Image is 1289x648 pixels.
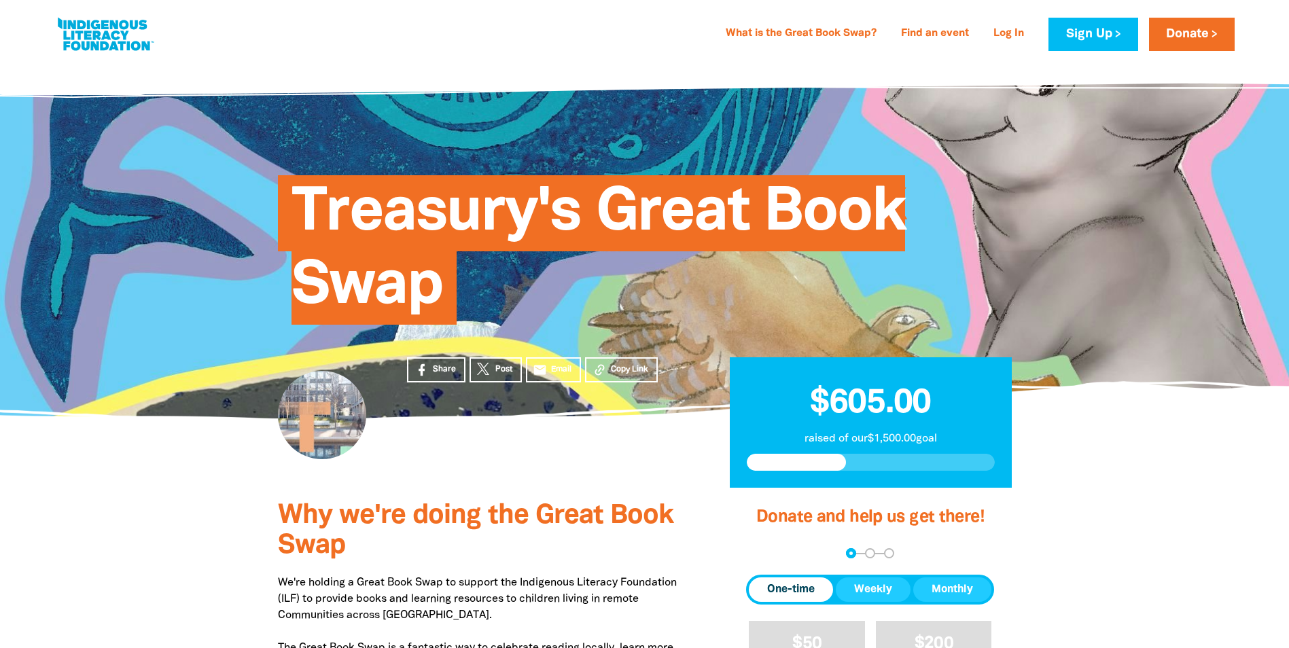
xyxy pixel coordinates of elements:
[611,363,648,376] span: Copy Link
[810,388,931,419] span: $605.00
[846,548,856,558] button: Navigate to step 1 of 3 to enter your donation amount
[433,363,456,376] span: Share
[767,581,815,598] span: One-time
[884,548,894,558] button: Navigate to step 3 of 3 to enter your payment details
[836,577,911,602] button: Weekly
[749,577,833,602] button: One-time
[718,23,885,45] a: What is the Great Book Swap?
[746,575,994,605] div: Donation frequency
[985,23,1032,45] a: Log In
[913,577,991,602] button: Monthly
[1048,18,1137,51] a: Sign Up
[292,185,906,325] span: Treasury's Great Book Swap
[865,548,875,558] button: Navigate to step 2 of 3 to enter your details
[893,23,977,45] a: Find an event
[526,357,582,382] a: emailEmail
[551,363,571,376] span: Email
[932,581,973,598] span: Monthly
[407,357,465,382] a: Share
[495,363,512,376] span: Post
[470,357,522,382] a: Post
[585,357,658,382] button: Copy Link
[278,503,673,558] span: Why we're doing the Great Book Swap
[747,431,995,447] p: raised of our $1,500.00 goal
[1149,18,1235,51] a: Donate
[533,363,547,377] i: email
[854,581,892,598] span: Weekly
[756,509,985,525] span: Donate and help us get there!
